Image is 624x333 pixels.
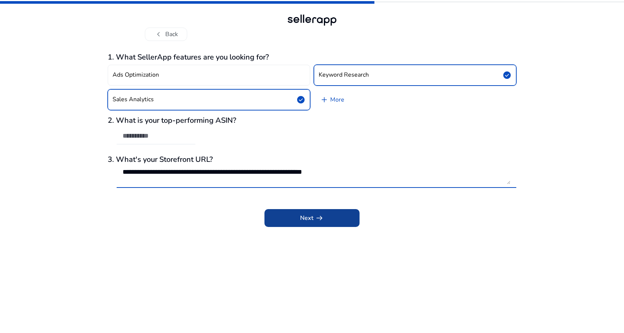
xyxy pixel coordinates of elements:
[320,95,329,104] span: add
[319,71,369,79] h4: Keyword Research
[503,71,511,80] span: check_circle
[314,89,350,110] a: More
[314,65,516,86] button: Keyword Researchcheck_circle
[264,209,360,227] button: Nextarrow_right_alt
[300,214,324,222] span: Next
[108,89,310,110] button: Sales Analyticscheck_circle
[315,214,324,222] span: arrow_right_alt
[113,71,159,79] h4: Ads Optimization
[145,28,187,41] button: chevron_leftBack
[154,30,163,39] span: chevron_left
[108,116,516,125] h3: 2. What is your top-performing ASIN?
[108,65,310,86] button: Ads Optimization
[108,53,516,62] h3: 1. What SellerApp features are you looking for?
[296,95,305,104] span: check_circle
[113,96,154,103] h4: Sales Analytics
[108,155,516,164] h3: 3. What's your Storefront URL?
